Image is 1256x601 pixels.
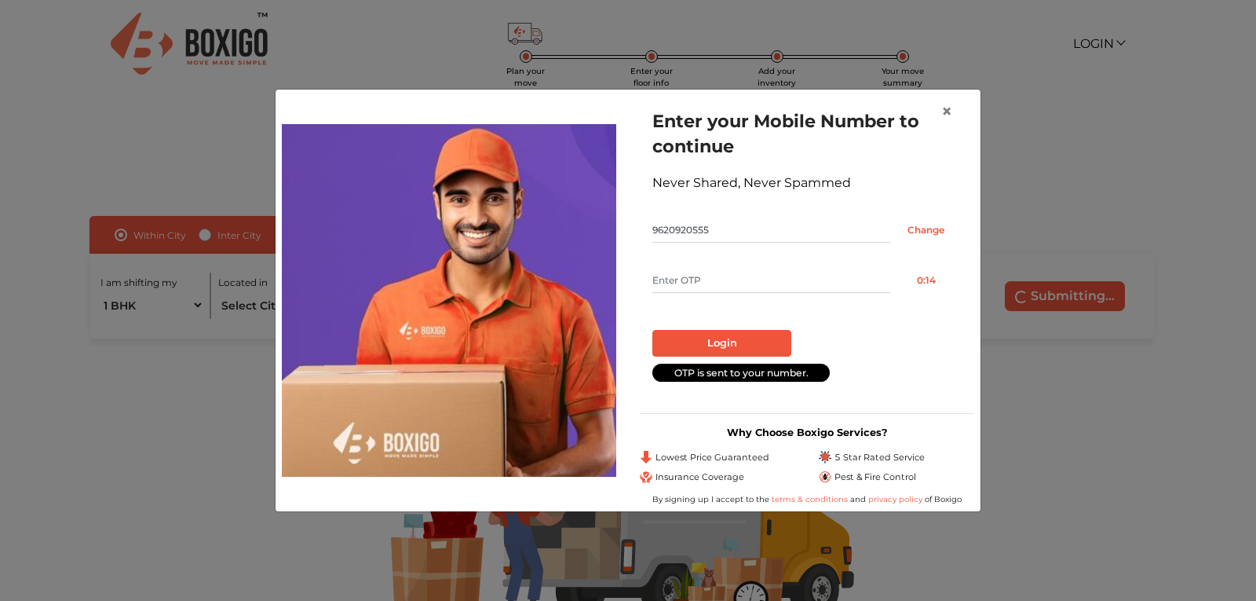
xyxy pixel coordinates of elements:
div: Never Shared, Never Spammed [652,174,962,192]
button: Close [929,90,965,134]
a: terms & conditions [772,494,850,504]
input: Mobile No [652,218,890,243]
span: × [941,100,952,123]
button: 0:14 [890,268,962,293]
div: By signing up I accept to the and of Boxigo [640,493,974,505]
span: 5 Star Rated Service [834,451,925,464]
span: Lowest Price Guaranteed [655,451,769,464]
h1: Enter your Mobile Number to continue [652,108,962,159]
span: Insurance Coverage [655,471,744,484]
input: Change [890,218,962,243]
button: Login [652,330,791,357]
h3: Why Choose Boxigo Services? [640,427,974,438]
input: Enter OTP [652,268,890,293]
span: Pest & Fire Control [834,471,916,484]
img: relocation-img [282,124,616,476]
div: OTP is sent to your number. [652,364,830,382]
a: privacy policy [866,494,925,504]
